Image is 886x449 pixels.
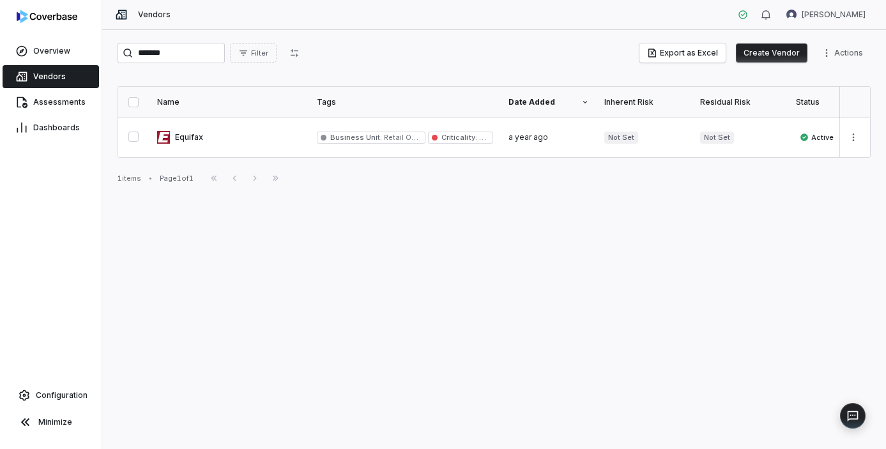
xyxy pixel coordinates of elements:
span: Configuration [36,390,88,400]
button: More actions [843,128,864,147]
div: • [149,174,152,183]
span: Active [800,132,834,142]
a: Overview [3,40,99,63]
button: Minimize [5,409,96,435]
div: Date Added [508,97,589,107]
div: Inherent Risk [604,97,685,107]
span: Filter [251,49,268,58]
span: Criticality : [441,133,477,142]
div: Name [157,97,302,107]
span: Not Set [604,132,638,144]
span: Vendors [138,10,171,20]
div: Residual Risk [700,97,781,107]
div: Tags [317,97,493,107]
button: More actions [818,43,871,63]
div: Status [796,97,876,107]
span: Business Unit : [330,133,382,142]
span: Overview [33,46,70,56]
span: Dashboards [33,123,80,133]
a: Dashboards [3,116,99,139]
span: [PERSON_NAME] [802,10,866,20]
a: Assessments [3,91,99,114]
a: Configuration [5,384,96,407]
div: Page 1 of 1 [160,174,194,183]
img: logo-D7KZi-bG.svg [17,10,77,23]
span: a year ago [508,132,548,142]
span: Critical [477,133,503,142]
span: Assessments [33,97,86,107]
button: Create Vendor [736,43,807,63]
a: Vendors [3,65,99,88]
button: Filter [230,43,277,63]
div: 1 items [118,174,141,183]
span: Vendors [33,72,66,82]
button: Esther Barreto avatar[PERSON_NAME] [779,5,873,24]
img: Esther Barreto avatar [786,10,797,20]
span: Not Set [700,132,734,144]
span: Minimize [38,417,72,427]
span: Retail Operations [382,133,445,142]
button: Export as Excel [639,43,726,63]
